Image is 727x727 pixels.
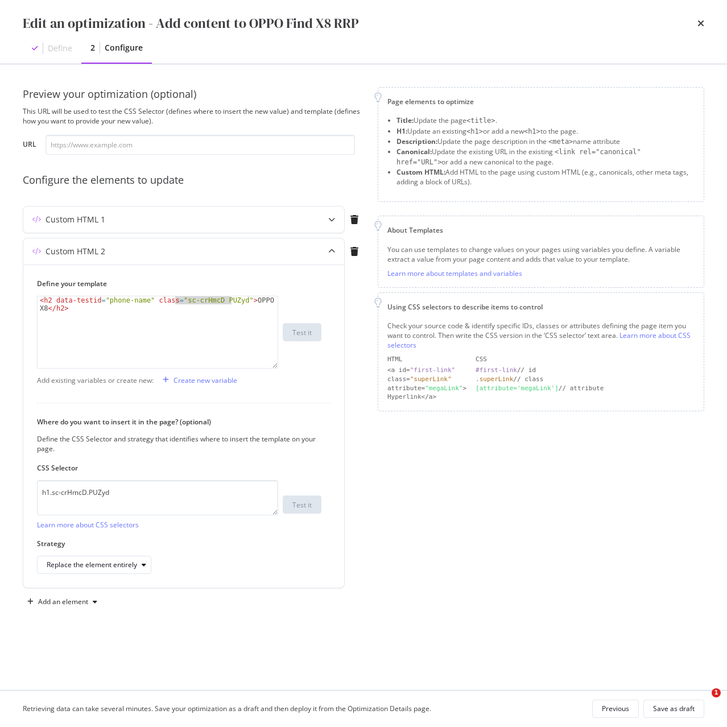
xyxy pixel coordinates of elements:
[158,371,237,389] button: Create new variable
[23,87,364,102] div: Preview your optimization (optional)
[524,127,540,135] span: <h1>
[292,500,312,510] div: Test it
[410,375,452,383] div: "superLink"
[396,148,641,166] span: <link rel="canonical" href="URL">
[476,384,695,393] div: // attribute
[387,302,695,312] div: Using CSS selectors to describe items to control
[292,328,312,337] div: Test it
[387,97,695,106] div: Page elements to optimize
[37,463,321,473] label: CSS Selector
[37,434,321,453] div: Define the CSS Selector and strategy that identifies where to insert the template on your page.
[410,366,455,374] div: "first-link"
[387,269,522,278] a: Learn more about templates and variables
[46,246,105,257] div: Custom HTML 2
[37,539,321,548] label: Strategy
[23,173,364,188] div: Configure the elements to update
[643,700,704,718] button: Save as draft
[548,138,573,146] span: <meta>
[46,214,105,225] div: Custom HTML 1
[23,14,359,33] div: Edit an optimization - Add content to OPPO Find X8 RRP
[476,355,695,364] div: CSS
[396,147,695,167] li: Update the existing URL in the existing or add a new canonical to the page.
[476,366,517,374] div: #first-link
[387,245,695,264] div: You can use templates to change values on your pages using variables you define. A variable extra...
[48,43,72,54] div: Define
[37,556,151,574] button: Replace the element entirely
[38,598,88,605] div: Add an element
[90,42,95,53] div: 2
[23,704,431,713] div: Retrieving data can take several minutes. Save your optimization as a draft and then deploy it fr...
[712,688,721,697] span: 1
[387,393,466,402] div: Hyperlink</a>
[387,375,466,384] div: class=
[476,366,695,375] div: // id
[476,385,559,392] div: [attribute='megaLink']
[466,127,483,135] span: <h1>
[697,14,704,33] div: times
[396,137,695,147] li: Update the page description in the name attribute
[387,331,691,350] a: Learn more about CSS selectors
[23,139,36,152] label: URL
[396,167,695,187] li: Add HTML to the page using custom HTML (e.g., canonicals, other meta tags, adding a block of URLs).
[396,126,407,136] strong: H1:
[396,115,414,125] strong: Title:
[396,147,432,156] strong: Canonical:
[592,700,639,718] button: Previous
[466,117,495,125] span: <title>
[387,321,695,350] div: Check your source code & identify specific IDs, classes or attributes defining the page item you ...
[396,115,695,126] li: Update the page .
[387,366,466,375] div: <a id=
[37,279,321,288] label: Define your template
[396,167,445,177] strong: Custom HTML:
[174,375,237,385] div: Create new variable
[37,520,139,530] a: Learn more about CSS selectors
[105,42,143,53] div: Configure
[476,375,695,384] div: // class
[396,137,437,146] strong: Description:
[396,126,695,137] li: Update an existing or add a new to the page.
[387,355,466,364] div: HTML
[23,593,102,611] button: Add an element
[283,495,321,514] button: Test it
[47,561,137,568] div: Replace the element entirely
[37,480,278,515] textarea: h1.sc-crHmcD.PUZyd
[425,385,462,392] div: "megaLink"
[37,375,154,385] div: Add existing variables or create new:
[387,225,695,235] div: About Templates
[387,384,466,393] div: attribute= >
[653,704,695,713] div: Save as draft
[46,135,355,155] input: https://www.example.com
[283,323,321,341] button: Test it
[688,688,716,716] iframe: Intercom live chat
[476,375,513,383] div: .superLink
[37,417,321,427] label: Where do you want to insert it in the page? (optional)
[23,106,364,126] div: This URL will be used to test the CSS Selector (defines where to insert the new value) and templa...
[602,704,629,713] div: Previous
